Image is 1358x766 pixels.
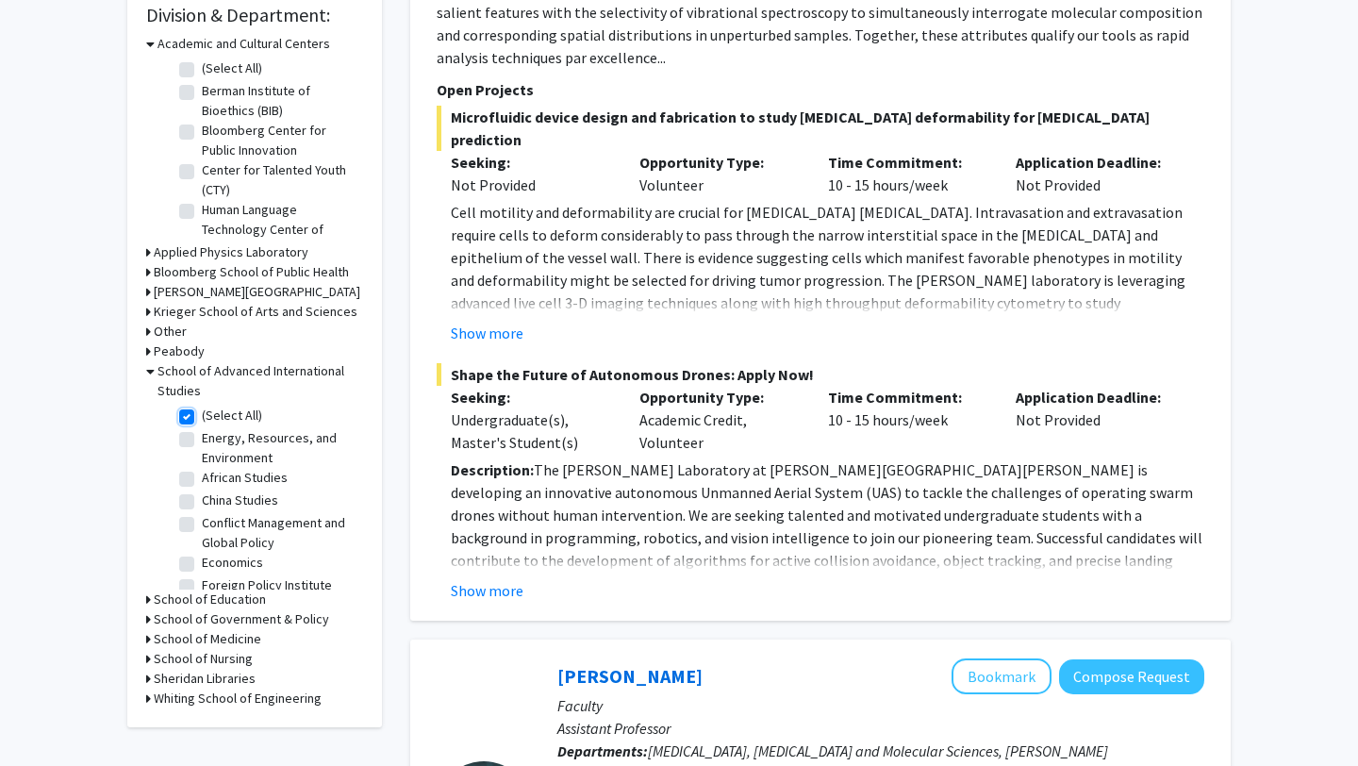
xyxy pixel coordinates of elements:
p: Seeking: [451,151,611,174]
label: Berman Institute of Bioethics (BIB) [202,81,358,121]
div: Academic Credit, Volunteer [625,386,814,454]
div: Not Provided [1002,386,1190,454]
label: China Studies [202,491,278,510]
p: Opportunity Type: [639,386,800,408]
h2: Division & Department: [146,4,363,26]
label: African Studies [202,468,288,488]
h3: School of Government & Policy [154,609,329,629]
div: Not Provided [1002,151,1190,196]
h3: Peabody [154,341,205,361]
div: Not Provided [451,174,611,196]
p: Opportunity Type: [639,151,800,174]
h3: Bloomberg School of Public Health [154,262,349,282]
h3: Whiting School of Engineering [154,689,322,708]
p: Faculty [557,694,1204,717]
p: Application Deadline: [1016,151,1176,174]
label: Human Language Technology Center of Excellence (HLTCOE) [202,200,358,259]
p: The [PERSON_NAME] Laboratory at [PERSON_NAME][GEOGRAPHIC_DATA][PERSON_NAME] is developing an inno... [451,458,1204,594]
h3: Other [154,322,187,341]
h3: School of Nursing [154,649,253,669]
h3: Sheridan Libraries [154,669,256,689]
p: Application Deadline: [1016,386,1176,408]
p: Assistant Professor [557,717,1204,740]
label: Energy, Resources, and Environment [202,428,358,468]
label: Bloomberg Center for Public Innovation [202,121,358,160]
button: Add Raj Mukherjee to Bookmarks [952,658,1052,694]
p: Open Projects [437,78,1204,101]
label: (Select All) [202,58,262,78]
p: Seeking: [451,386,611,408]
p: Time Commitment: [828,386,988,408]
button: Compose Request to Raj Mukherjee [1059,659,1204,694]
label: Economics [202,553,263,573]
h3: School of Advanced International Studies [157,361,363,401]
p: Time Commitment: [828,151,988,174]
div: Volunteer [625,151,814,196]
h3: Academic and Cultural Centers [157,34,330,54]
label: Foreign Policy Institute [202,575,332,595]
label: Conflict Management and Global Policy [202,513,358,553]
h3: School of Education [154,590,266,609]
iframe: Chat [14,681,80,752]
p: Cell motility and deformability are crucial for [MEDICAL_DATA] [MEDICAL_DATA]. Intravasation and ... [451,201,1204,337]
h3: Krieger School of Arts and Sciences [154,302,357,322]
div: 10 - 15 hours/week [814,151,1002,196]
a: [PERSON_NAME] [557,664,703,688]
label: (Select All) [202,406,262,425]
button: Show more [451,579,523,602]
label: Center for Talented Youth (CTY) [202,160,358,200]
h3: School of Medicine [154,629,261,649]
div: Undergraduate(s), Master's Student(s) [451,408,611,454]
div: 10 - 15 hours/week [814,386,1002,454]
h3: Applied Physics Laboratory [154,242,308,262]
button: Show more [451,322,523,344]
b: Departments: [557,741,648,760]
span: Microfluidic device design and fabrication to study [MEDICAL_DATA] deformability for [MEDICAL_DAT... [437,106,1204,151]
span: Shape the Future of Autonomous Drones: Apply Now! [437,363,1204,386]
strong: Description: [451,460,534,479]
h3: [PERSON_NAME][GEOGRAPHIC_DATA] [154,282,360,302]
